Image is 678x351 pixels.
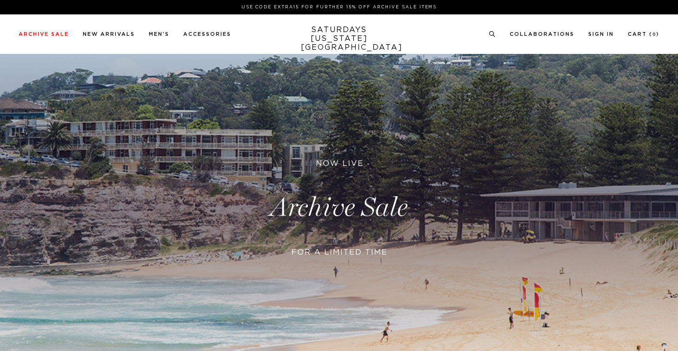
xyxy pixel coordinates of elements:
[83,32,135,37] a: New Arrivals
[510,32,574,37] a: Collaborations
[22,4,656,11] p: Use Code EXTRA15 for Further 15% Off Archive Sale Items
[628,32,659,37] a: Cart (0)
[149,32,169,37] a: Men's
[301,26,378,52] a: SATURDAYS[US_STATE][GEOGRAPHIC_DATA]
[183,32,231,37] a: Accessories
[652,33,656,37] small: 0
[588,32,614,37] a: Sign In
[19,32,69,37] a: Archive Sale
